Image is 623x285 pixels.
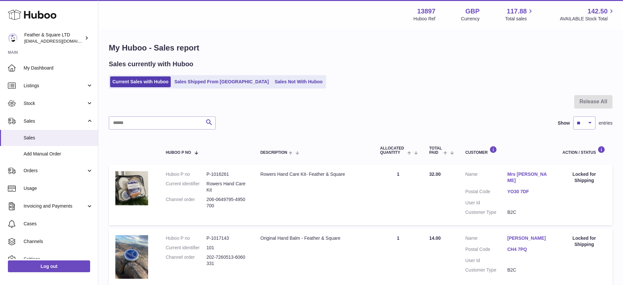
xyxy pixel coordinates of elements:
[166,235,206,241] dt: Huboo P no
[206,235,247,241] dd: P-1017143
[24,32,83,44] div: Feather & Square LTD
[380,146,406,155] span: ALLOCATED Quantity
[429,172,441,177] span: 32.00
[374,165,423,225] td: 1
[166,151,191,155] span: Huboo P no
[24,38,96,44] span: [EMAIL_ADDRESS][DOMAIN_NAME]
[507,267,549,273] dd: B2C
[206,181,247,193] dd: Rowers Hand Care Kit
[24,203,86,209] span: Invoicing and Payments
[414,16,436,22] div: Huboo Ref
[24,221,93,227] span: Cases
[272,76,325,87] a: Sales Not With Huboo
[505,7,534,22] a: 117.88 Total sales
[206,245,247,251] dd: 101
[507,171,549,184] a: Mrs [PERSON_NAME]
[24,135,93,141] span: Sales
[562,235,606,248] div: Locked for Shipping
[8,260,90,272] a: Log out
[465,200,507,206] dt: User Id
[588,7,608,16] span: 142.50
[507,209,549,215] dd: B2C
[461,16,480,22] div: Currency
[429,146,442,155] span: Total paid
[24,118,86,124] span: Sales
[8,33,18,43] img: feathernsquare@gmail.com
[562,146,606,155] div: Action / Status
[465,246,507,254] dt: Postal Code
[507,246,549,253] a: CH4 7PQ
[465,189,507,196] dt: Postal Code
[24,256,93,262] span: Settings
[465,209,507,215] dt: Customer Type
[505,16,534,22] span: Total sales
[206,171,247,177] dd: P-1016261
[465,7,479,16] strong: GBP
[206,254,247,267] dd: 202-7260513-6060331
[560,7,615,22] a: 142.50 AVAILABLE Stock Total
[599,120,613,126] span: entries
[465,257,507,264] dt: User Id
[260,171,367,177] div: Rowers Hand Care Kit- Feather & Square
[172,76,271,87] a: Sales Shipped From [GEOGRAPHIC_DATA]
[24,151,93,157] span: Add Manual Order
[115,235,148,279] img: il_fullxfull.5545322717_sv0z.jpg
[24,100,86,107] span: Stock
[465,171,507,185] dt: Name
[166,245,206,251] dt: Current identifier
[507,189,549,195] a: YO30 7DF
[558,120,570,126] label: Show
[260,235,367,241] div: Original Hand Balm - Feather & Square
[166,196,206,209] dt: Channel order
[24,185,93,192] span: Usage
[24,83,86,89] span: Listings
[465,267,507,273] dt: Customer Type
[166,171,206,177] dt: Huboo P no
[166,181,206,193] dt: Current identifier
[109,43,613,53] h1: My Huboo - Sales report
[206,196,247,209] dd: 206-0649795-4950700
[260,151,287,155] span: Description
[109,60,193,69] h2: Sales currently with Huboo
[507,7,527,16] span: 117.88
[115,171,148,205] img: il_fullxfull.5603997955_dj5x.jpg
[562,171,606,184] div: Locked for Shipping
[429,235,441,241] span: 14.00
[110,76,171,87] a: Current Sales with Huboo
[24,238,93,245] span: Channels
[465,235,507,243] dt: Name
[417,7,436,16] strong: 13897
[465,146,549,155] div: Customer
[166,254,206,267] dt: Channel order
[560,16,615,22] span: AVAILABLE Stock Total
[24,168,86,174] span: Orders
[24,65,93,71] span: My Dashboard
[507,235,549,241] a: [PERSON_NAME]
